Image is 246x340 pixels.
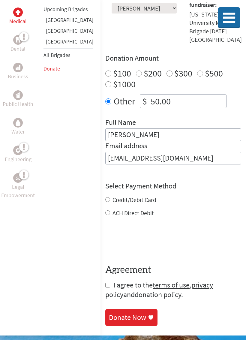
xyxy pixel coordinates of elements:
[135,290,181,299] a: donation policy
[105,280,213,299] a: privacy policy
[10,35,25,53] a: DentalDental
[13,35,23,45] div: Dental
[112,196,156,203] label: Credit/Debit Card
[43,6,88,13] a: Upcoming Brigades
[16,119,20,126] img: Water
[13,8,23,17] div: Medical
[105,181,241,191] h4: Select Payment Method
[46,17,93,23] a: [GEOGRAPHIC_DATA]
[113,78,136,90] label: $1000
[140,95,149,108] div: $
[9,8,27,26] a: MedicalMedical
[105,265,241,275] h4: Agreement
[16,37,20,43] img: Dental
[16,65,20,70] img: Business
[113,68,131,79] label: $100
[43,62,93,75] li: Donate
[1,183,35,200] p: Legal Empowerment
[46,38,93,45] a: [GEOGRAPHIC_DATA]
[13,146,23,155] div: Engineering
[43,38,93,48] li: Panama
[5,155,31,164] p: Engineering
[105,152,241,164] input: Your Email
[105,229,196,253] iframe: reCAPTCHA
[205,68,223,79] label: $500
[105,309,157,326] a: Donate Now
[13,118,23,128] div: Water
[109,313,146,322] div: Donate Now
[5,146,31,164] a: EngineeringEngineering
[43,65,60,72] a: Donate
[3,100,33,108] p: Public Health
[16,176,20,180] img: Legal Empowerment
[105,128,241,141] input: Enter Full Name
[144,68,162,79] label: $200
[16,148,20,153] img: Engineering
[105,118,136,128] label: Full Name
[105,280,213,299] span: I agree to the , and .
[11,128,25,136] p: Water
[43,16,93,27] li: Ghana
[43,3,93,16] li: Upcoming Brigades
[105,141,147,152] label: Email address
[3,90,33,108] a: Public HealthPublic Health
[13,173,23,183] div: Legal Empowerment
[16,10,20,15] img: Medical
[11,118,25,136] a: WaterWater
[112,209,154,217] label: ACH Direct Debit
[1,173,35,200] a: Legal EmpowermentLegal Empowerment
[8,63,28,81] a: BusinessBusiness
[153,280,190,290] a: terms of use
[9,17,27,26] p: Medical
[189,10,242,44] div: [US_STATE] State University Medical Brigade [DATE] [GEOGRAPHIC_DATA]
[10,45,25,53] p: Dental
[13,63,23,72] div: Business
[46,27,93,34] a: [GEOGRAPHIC_DATA]
[114,94,135,108] label: Other
[8,72,28,81] p: Business
[16,92,20,98] img: Public Health
[149,95,226,108] input: Enter Amount
[13,90,23,100] div: Public Health
[43,27,93,38] li: Guatemala
[105,53,241,63] h4: Donation Amount
[43,48,93,62] li: All Brigades
[43,52,70,59] a: All Brigades
[174,68,192,79] label: $300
